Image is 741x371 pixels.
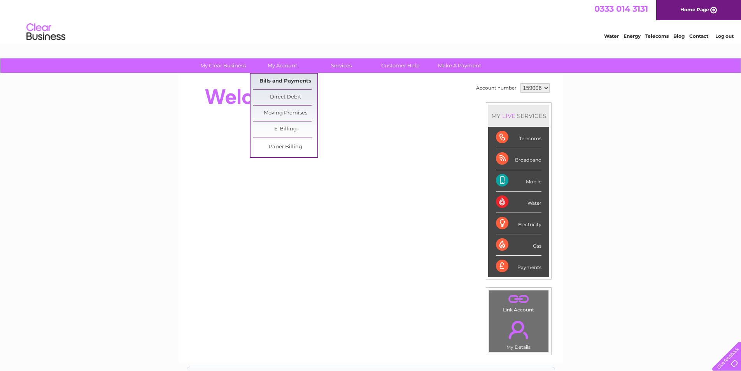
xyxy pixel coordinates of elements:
[496,148,541,170] div: Broadband
[496,213,541,234] div: Electricity
[368,58,433,73] a: Customer Help
[624,33,641,39] a: Energy
[253,74,317,89] a: Bills and Payments
[491,292,547,306] a: .
[191,58,255,73] a: My Clear Business
[250,58,314,73] a: My Account
[253,139,317,155] a: Paper Billing
[26,20,66,44] img: logo.png
[309,58,373,73] a: Services
[496,170,541,192] div: Mobile
[496,234,541,256] div: Gas
[604,33,619,39] a: Water
[253,105,317,121] a: Moving Premises
[715,33,734,39] a: Log out
[594,4,648,14] a: 0333 014 3131
[645,33,669,39] a: Telecoms
[496,192,541,213] div: Water
[689,33,708,39] a: Contact
[489,290,549,315] td: Link Account
[253,121,317,137] a: E-Billing
[488,105,549,127] div: MY SERVICES
[427,58,492,73] a: Make A Payment
[489,314,549,352] td: My Details
[491,316,547,343] a: .
[496,256,541,277] div: Payments
[253,90,317,105] a: Direct Debit
[673,33,685,39] a: Blog
[501,112,517,120] div: LIVE
[187,4,555,38] div: Clear Business is a trading name of Verastar Limited (registered in [GEOGRAPHIC_DATA] No. 3667643...
[496,127,541,148] div: Telecoms
[474,81,519,95] td: Account number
